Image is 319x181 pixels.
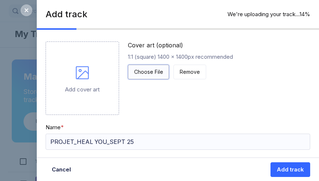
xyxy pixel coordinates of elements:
div: Add track [46,9,87,19]
div: Cancel [52,166,71,173]
div: Name [46,124,310,131]
div: Choose File [134,68,163,76]
div: Add cover art [65,86,100,93]
div: Cover art (optional) [128,41,233,49]
div: 1:1 (square) 1400 x 1400px recommended [128,53,233,60]
button: Cancel [46,162,77,177]
div: Add track [277,166,304,173]
div: We're uploading your track... 14 % [227,11,310,18]
button: Add track [270,162,310,177]
button: Choose File [128,65,169,79]
input: Enter track title [46,134,310,150]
